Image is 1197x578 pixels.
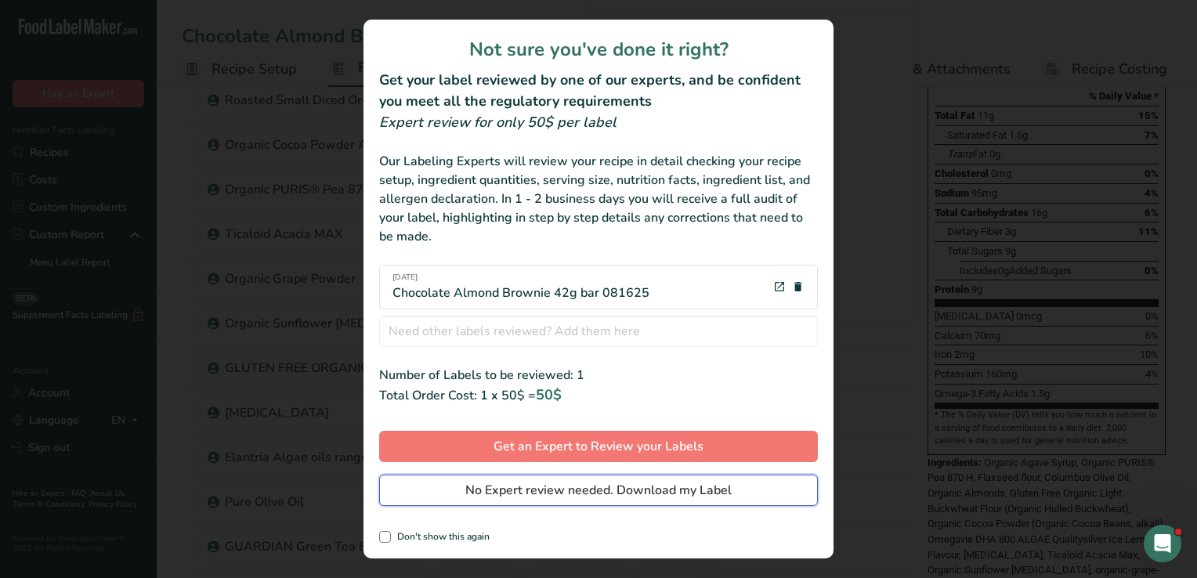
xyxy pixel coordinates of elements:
h1: Not sure you've done it right? [379,35,818,63]
input: Need other labels reviewed? Add them here [379,316,818,347]
button: Get an Expert to Review your Labels [379,431,818,462]
span: Don't show this again [391,531,490,543]
div: Expert review for only 50$ per label [379,112,818,133]
span: [DATE] [392,272,649,284]
div: Number of Labels to be reviewed: 1 [379,366,818,385]
div: Our Labeling Experts will review your recipe in detail checking your recipe setup, ingredient qua... [379,152,818,246]
span: 50$ [536,385,562,404]
span: Get an Expert to Review your Labels [494,437,703,456]
h2: Get your label reviewed by one of our experts, and be confident you meet all the regulatory requi... [379,70,818,112]
div: Total Order Cost: 1 x 50$ = [379,385,818,406]
iframe: Intercom live chat [1144,525,1181,562]
div: Chocolate Almond Brownie 42g bar 081625 [392,272,649,302]
button: No Expert review needed. Download my Label [379,475,818,506]
span: No Expert review needed. Download my Label [465,481,732,500]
